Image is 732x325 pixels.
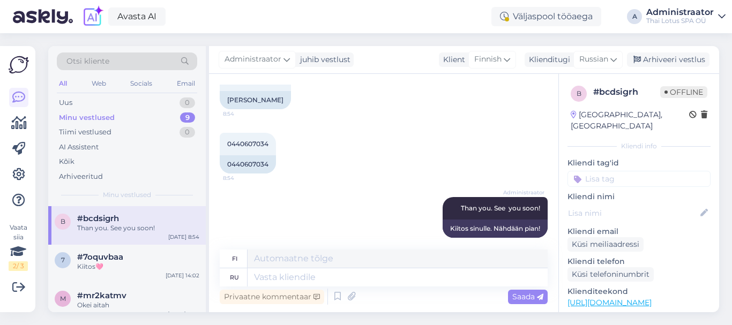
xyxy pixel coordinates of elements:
[60,294,66,303] span: m
[646,8,714,17] div: Administraator
[77,262,199,271] div: Kiitos🩷
[512,292,543,301] span: Saada
[577,89,581,97] span: b
[567,312,711,321] p: Vaata edasi ...
[9,223,28,271] div: Vaata siia
[567,237,644,252] div: Küsi meiliaadressi
[77,252,123,262] span: #7oquvbaa
[61,217,65,225] span: b
[504,238,544,246] span: Nähtud ✓ 9:14
[9,261,28,271] div: 2 / 3
[77,214,119,223] span: #bcdsigrh
[59,112,115,123] div: Minu vestlused
[180,112,195,123] div: 9
[168,233,199,241] div: [DATE] 8:54
[296,54,350,65] div: juhib vestlust
[568,207,698,219] input: Lisa nimi
[567,286,711,297] p: Klienditeekond
[61,256,65,264] span: 7
[175,77,197,90] div: Email
[232,250,237,268] div: fi
[59,156,74,167] div: Kõik
[77,300,199,310] div: Okei aitah
[77,223,199,233] div: Than you. See you soon!
[567,141,711,151] div: Kliendi info
[567,267,654,282] div: Küsi telefoninumbrit
[571,109,689,132] div: [GEOGRAPHIC_DATA], [GEOGRAPHIC_DATA]
[223,174,263,182] span: 8:54
[57,77,69,90] div: All
[103,190,151,200] span: Minu vestlused
[461,204,540,212] span: Than you. See you soon!
[439,54,465,65] div: Klient
[567,191,711,202] p: Kliendi nimi
[227,140,268,148] span: 0440607034
[128,77,154,90] div: Socials
[627,9,642,24] div: A
[59,142,99,153] div: AI Assistent
[567,298,652,307] a: [URL][DOMAIN_NAME]
[646,17,714,25] div: Thai Lotus SPA OÜ
[220,155,276,173] div: 0440607034
[567,256,711,267] p: Kliendi telefon
[567,157,711,169] p: Kliendi tag'id
[180,97,195,108] div: 0
[180,127,195,138] div: 0
[59,97,72,108] div: Uus
[567,171,711,187] input: Lisa tag
[230,268,239,286] div: ru
[220,91,291,109] div: [PERSON_NAME]
[220,290,324,304] div: Privaatne kommentaar
[579,54,608,65] span: Russian
[66,56,109,67] span: Otsi kliente
[168,310,199,318] div: [DATE] 11:59
[646,8,726,25] a: AdministraatorThai Lotus SPA OÜ
[660,86,707,98] span: Offline
[491,7,601,26] div: Väljaspool tööaega
[59,171,103,182] div: Arhiveeritud
[593,86,660,99] div: # bcdsigrh
[525,54,570,65] div: Klienditugi
[77,291,126,300] span: #mr2katmv
[474,54,502,65] span: Finnish
[567,226,711,237] p: Kliendi email
[166,271,199,279] div: [DATE] 14:02
[503,188,544,196] span: Administraator
[89,77,108,90] div: Web
[627,52,709,67] div: Arhiveeri vestlus
[443,220,548,238] div: Kiitos sinulle. Nähdään pian!
[223,110,263,118] span: 8:54
[9,55,29,75] img: Askly Logo
[81,5,104,28] img: explore-ai
[59,127,111,138] div: Tiimi vestlused
[108,7,166,26] a: Avasta AI
[225,54,281,65] span: Administraator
